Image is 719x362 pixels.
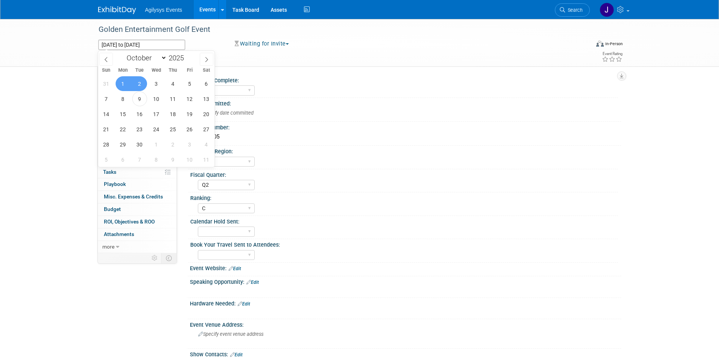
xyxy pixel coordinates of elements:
[132,76,147,91] span: September 2, 2025
[103,169,116,175] span: Tasks
[246,280,259,285] a: Edit
[98,68,115,73] span: Sun
[166,152,180,167] span: October 9, 2025
[132,152,147,167] span: October 7, 2025
[190,169,618,179] div: Fiscal Quarter:
[114,68,131,73] span: Mon
[131,68,148,73] span: Tue
[167,54,190,62] input: Year
[99,137,114,152] span: September 28, 2025
[149,76,164,91] span: September 3, 2025
[104,231,134,237] span: Attachments
[182,91,197,106] span: September 12, 2025
[98,216,177,228] a: ROI, Objectives & ROO
[182,122,197,137] span: September 26, 2025
[605,41,623,47] div: In-Person
[190,263,621,272] div: Event Website:
[190,192,618,202] div: Ranking:
[123,53,167,63] select: Month
[99,122,114,137] span: September 21, 2025
[198,68,215,73] span: Sat
[190,349,621,359] div: Show Contacts:
[190,146,618,155] div: Company Region:
[99,76,114,91] span: August 31, 2025
[102,244,114,250] span: more
[198,331,263,337] span: Specify event venue address
[98,129,177,141] a: Giveaways
[182,107,197,121] span: September 19, 2025
[116,122,130,137] span: September 22, 2025
[132,122,147,137] span: September 23, 2025
[596,41,604,47] img: Format-Inperson.png
[99,152,114,167] span: October 5, 2025
[230,352,243,357] a: Edit
[98,116,177,128] a: Asset Reservations
[166,76,180,91] span: September 4, 2025
[190,298,621,308] div: Hardware Needed:
[238,301,250,307] a: Edit
[98,39,185,50] input: Event Start Date - End Date
[602,52,622,56] div: Event Rating
[98,241,177,253] a: more
[190,319,621,329] div: Event Venue Address:
[190,276,621,286] div: Speaking Opportunity:
[164,68,181,73] span: Thu
[182,137,197,152] span: October 3, 2025
[198,110,254,116] span: Specify date committed
[132,107,147,121] span: September 16, 2025
[182,152,197,167] span: October 10, 2025
[190,122,621,131] div: Project Number:
[166,137,180,152] span: October 2, 2025
[545,39,623,51] div: Event Format
[190,216,618,225] div: Calendar Hold Sent:
[98,79,177,91] a: Booth
[98,228,177,241] a: Attachments
[104,219,155,225] span: ROI, Objectives & ROO
[555,3,590,17] a: Search
[98,203,177,216] a: Budget
[199,107,214,121] span: September 20, 2025
[148,253,161,263] td: Personalize Event Tab Strip
[149,137,164,152] span: October 1, 2025
[98,91,177,104] a: Staff
[104,181,126,187] span: Playbook
[98,66,177,79] a: Event Information
[149,152,164,167] span: October 8, 2025
[166,107,180,121] span: September 18, 2025
[98,178,177,190] a: Playbook
[132,91,147,106] span: September 9, 2025
[104,206,121,212] span: Budget
[98,104,177,116] a: Travel Reservations
[116,107,130,121] span: September 15, 2025
[132,137,147,152] span: September 30, 2025
[116,76,130,91] span: September 1, 2025
[148,68,164,73] span: Wed
[166,122,180,137] span: September 25, 2025
[161,253,177,263] td: Toggle Event Tabs
[182,76,197,91] span: September 5, 2025
[229,266,241,271] a: Edit
[190,239,618,249] div: Book Your Travel Sent to Attendees:
[196,131,616,143] div: 2046705
[232,40,292,48] button: Waiting for Invite
[199,76,214,91] span: September 6, 2025
[104,194,163,200] span: Misc. Expenses & Credits
[116,91,130,106] span: September 8, 2025
[98,154,177,166] a: Sponsorships
[145,7,182,13] span: Agilysys Events
[199,137,214,152] span: October 4, 2025
[190,75,618,84] div: All Tasks Complete:
[98,141,177,153] a: Shipments
[116,137,130,152] span: September 29, 2025
[190,98,621,107] div: Date Committed:
[96,23,578,36] div: Golden Entertainment Golf Event
[565,7,583,13] span: Search
[181,68,198,73] span: Fri
[199,152,214,167] span: October 11, 2025
[116,152,130,167] span: October 6, 2025
[98,191,177,203] a: Misc. Expenses & Credits
[199,122,214,137] span: September 27, 2025
[600,3,614,17] img: Jennifer Bridell
[199,91,214,106] span: September 13, 2025
[98,166,177,178] a: Tasks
